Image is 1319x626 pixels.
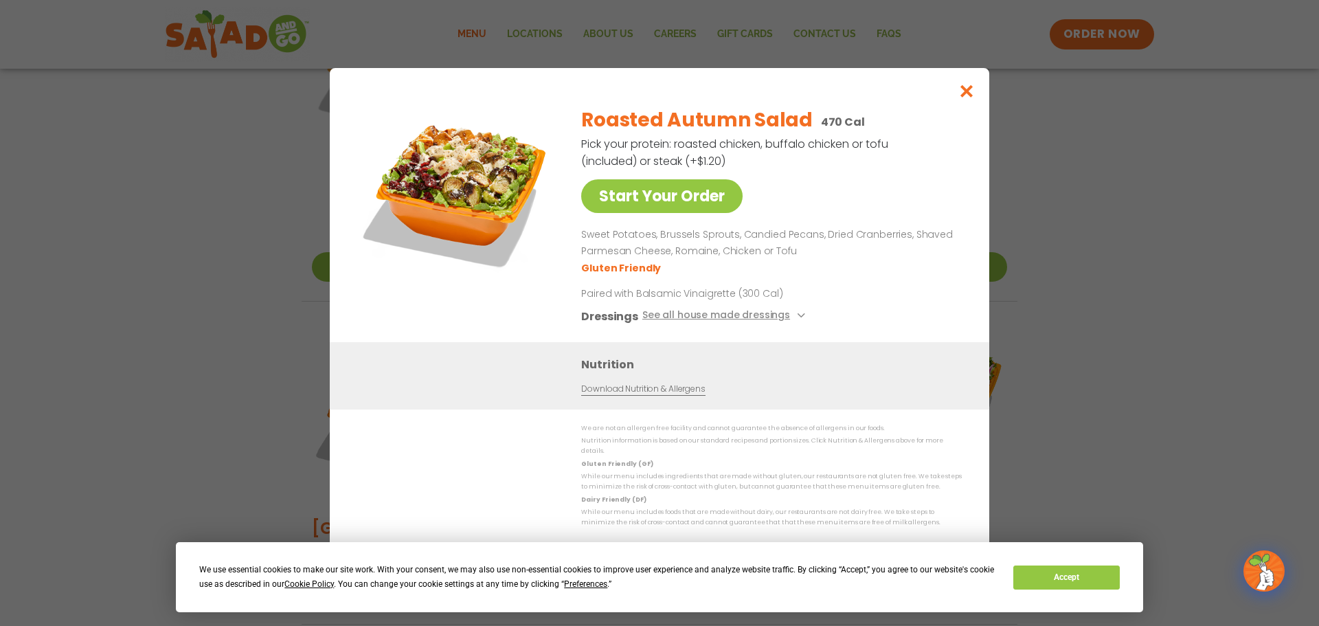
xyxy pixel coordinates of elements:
h2: Roasted Autumn Salad [581,106,812,135]
p: Sweet Potatoes, Brussels Sprouts, Candied Pecans, Dried Cranberries, Shaved Parmesan Cheese, Roma... [581,227,956,260]
div: We use essential cookies to make our site work. With your consent, we may also use non-essential ... [199,563,997,592]
button: Accept [1013,566,1119,590]
strong: Dairy Friendly (DF) [581,495,646,504]
button: Close modal [945,68,989,114]
p: Pick your protein: roasted chicken, buffalo chicken or tofu (included) or steak (+$1.20) [581,135,890,170]
span: Cookie Policy [284,579,334,589]
p: While our menu includes foods that are made without dairy, our restaurants are not dairy free. We... [581,507,962,528]
p: Nutrition information is based on our standard recipes and portion sizes. Click Nutrition & Aller... [581,436,962,457]
h3: Nutrition [581,356,969,373]
strong: Gluten Friendly (GF) [581,460,653,468]
p: 470 Cal [821,113,865,131]
p: While our menu includes ingredients that are made without gluten, our restaurants are not gluten ... [581,471,962,493]
div: Cookie Consent Prompt [176,542,1143,612]
img: Featured product photo for Roasted Autumn Salad [361,96,553,288]
button: See all house made dressings [642,308,809,325]
img: wpChatIcon [1245,552,1283,590]
a: Start Your Order [581,179,743,213]
a: Download Nutrition & Allergens [581,383,705,396]
span: Preferences [564,579,607,589]
p: We are not an allergen free facility and cannot guarantee the absence of allergens in our foods. [581,423,962,434]
p: Paired with Balsamic Vinaigrette (300 Cal) [581,287,835,301]
li: Gluten Friendly [581,261,663,276]
h3: Dressings [581,308,638,325]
